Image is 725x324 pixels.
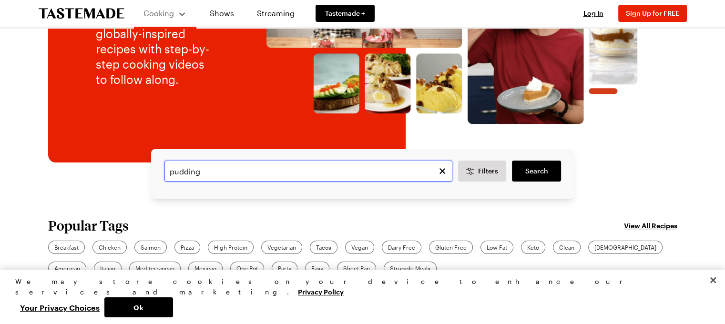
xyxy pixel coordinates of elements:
button: Ok [104,297,173,317]
span: Mediterranean [135,264,174,273]
a: American [48,262,86,275]
a: One Pot [230,262,264,275]
a: Mediterranean [129,262,181,275]
a: Low Fat [480,241,513,254]
span: Vegan [351,243,368,252]
a: Vegetarian [261,241,302,254]
span: Keto [527,243,539,252]
button: Cooking [143,4,187,23]
button: Desktop filters [458,161,507,182]
a: Vegan [345,241,374,254]
span: Sheet Pan [343,264,370,273]
span: Party [278,264,291,273]
div: We may store cookies on your device to enhance our services and marketing. [15,276,702,297]
span: Salmon [141,243,161,252]
span: American [54,264,80,273]
span: Log In [583,9,603,17]
a: Keto [521,241,545,254]
a: To Tastemade Home Page [39,8,124,19]
a: Party [272,262,297,275]
a: Sheet Pan [337,262,376,275]
h2: Popular Tags [48,218,129,233]
button: Clear search [437,166,448,176]
span: Filters [478,166,498,176]
a: Tastemade + [316,5,375,22]
span: Tastemade + [325,9,365,18]
button: Your Privacy Choices [15,297,104,317]
span: Breakfast [54,243,79,252]
span: High Protein [214,243,247,252]
a: [DEMOGRAPHIC_DATA] [588,241,663,254]
p: Check out 12,000+ globally-inspired recipes with step-by-step cooking videos to follow along. [96,11,217,87]
a: View All Recipes [624,220,677,231]
button: Log In [574,9,613,18]
span: Easy [311,264,323,273]
span: Chicken [99,243,121,252]
a: Easy [305,262,329,275]
a: More information about your privacy, opens in a new tab [298,287,344,296]
span: Tacos [316,243,331,252]
a: Tacos [310,241,337,254]
a: Gluten Free [429,241,473,254]
span: Clean [559,243,574,252]
span: One Pot [236,264,258,273]
a: filters [512,161,561,182]
a: Salmon [134,241,167,254]
a: Italian [94,262,122,275]
a: High Protein [208,241,254,254]
span: Cooking [143,9,174,18]
a: Breakfast [48,241,85,254]
a: Dairy Free [382,241,421,254]
span: Low Fat [487,243,507,252]
span: Italian [100,264,115,273]
span: Vegetarian [267,243,296,252]
a: Pizza [174,241,200,254]
button: Sign Up for FREE [618,5,687,22]
span: Gluten Free [435,243,467,252]
div: Privacy [15,276,702,317]
span: Search [525,166,548,176]
a: Chicken [92,241,127,254]
span: Struggle Meals [390,264,430,273]
span: Pizza [181,243,194,252]
a: Struggle Meals [384,262,437,275]
a: Clean [553,241,581,254]
span: Dairy Free [388,243,415,252]
span: Mexican [194,264,216,273]
span: Sign Up for FREE [626,9,679,17]
a: Mexican [188,262,223,275]
span: [DEMOGRAPHIC_DATA] [594,243,656,252]
button: Close [703,270,724,291]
